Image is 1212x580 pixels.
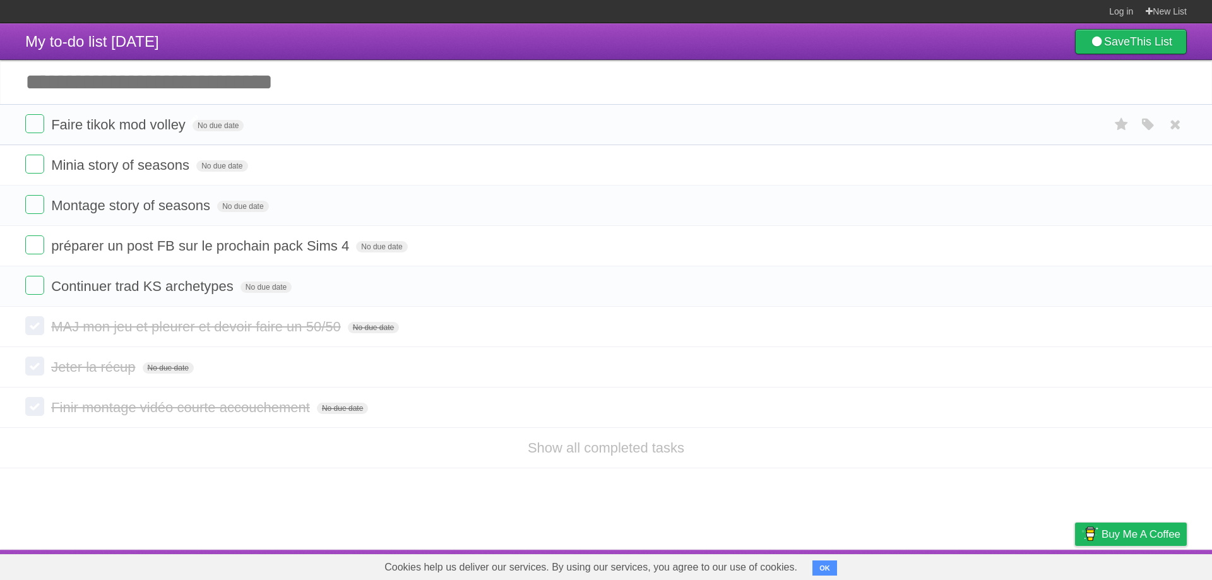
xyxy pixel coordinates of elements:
a: About [907,553,934,577]
label: Done [25,235,44,254]
label: Star task [1110,114,1134,135]
label: Done [25,316,44,335]
span: Faire tikok mod volley [51,117,189,133]
span: préparer un post FB sur le prochain pack Sims 4 [51,238,352,254]
span: My to-do list [DATE] [25,33,159,50]
span: No due date [217,201,268,212]
a: Suggest a feature [1107,553,1187,577]
a: Buy me a coffee [1075,523,1187,546]
span: No due date [356,241,407,252]
span: Cookies help us deliver our services. By using our services, you agree to our use of cookies. [372,555,810,580]
span: MAJ mon jeu et pleurer et devoir faire un 50/50 [51,319,344,334]
label: Done [25,195,44,214]
a: Privacy [1059,553,1091,577]
span: No due date [317,403,368,414]
button: OK [812,560,837,576]
a: Developers [949,553,1000,577]
span: No due date [348,322,399,333]
span: Continuer trad KS archetypes [51,278,237,294]
span: Buy me a coffee [1102,523,1180,545]
span: Minia story of seasons [51,157,193,173]
a: Show all completed tasks [528,440,684,456]
b: This List [1130,35,1172,48]
label: Done [25,276,44,295]
span: Montage story of seasons [51,198,213,213]
a: Terms [1016,553,1043,577]
span: No due date [241,281,292,293]
span: No due date [193,120,244,131]
label: Done [25,357,44,376]
a: SaveThis List [1075,29,1187,54]
label: Done [25,397,44,416]
span: Jeter la récup [51,359,138,375]
span: No due date [143,362,194,374]
span: Finir montage vidéo courte accouchement [51,399,313,415]
label: Done [25,114,44,133]
label: Done [25,155,44,174]
span: No due date [196,160,247,172]
img: Buy me a coffee [1081,523,1098,545]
